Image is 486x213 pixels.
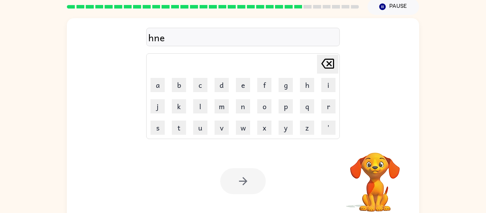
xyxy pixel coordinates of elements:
[339,142,411,213] video: Your browser must support playing .mp4 files to use Literably. Please try using another browser.
[150,99,165,113] button: j
[148,30,338,45] div: hne
[279,121,293,135] button: y
[300,121,314,135] button: z
[257,99,271,113] button: o
[279,99,293,113] button: p
[236,99,250,113] button: n
[257,78,271,92] button: f
[279,78,293,92] button: g
[172,99,186,113] button: k
[215,99,229,113] button: m
[300,99,314,113] button: q
[150,121,165,135] button: s
[193,99,207,113] button: l
[236,78,250,92] button: e
[321,78,336,92] button: i
[215,121,229,135] button: v
[236,121,250,135] button: w
[193,78,207,92] button: c
[300,78,314,92] button: h
[172,78,186,92] button: b
[321,121,336,135] button: '
[215,78,229,92] button: d
[172,121,186,135] button: t
[150,78,165,92] button: a
[257,121,271,135] button: x
[321,99,336,113] button: r
[193,121,207,135] button: u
